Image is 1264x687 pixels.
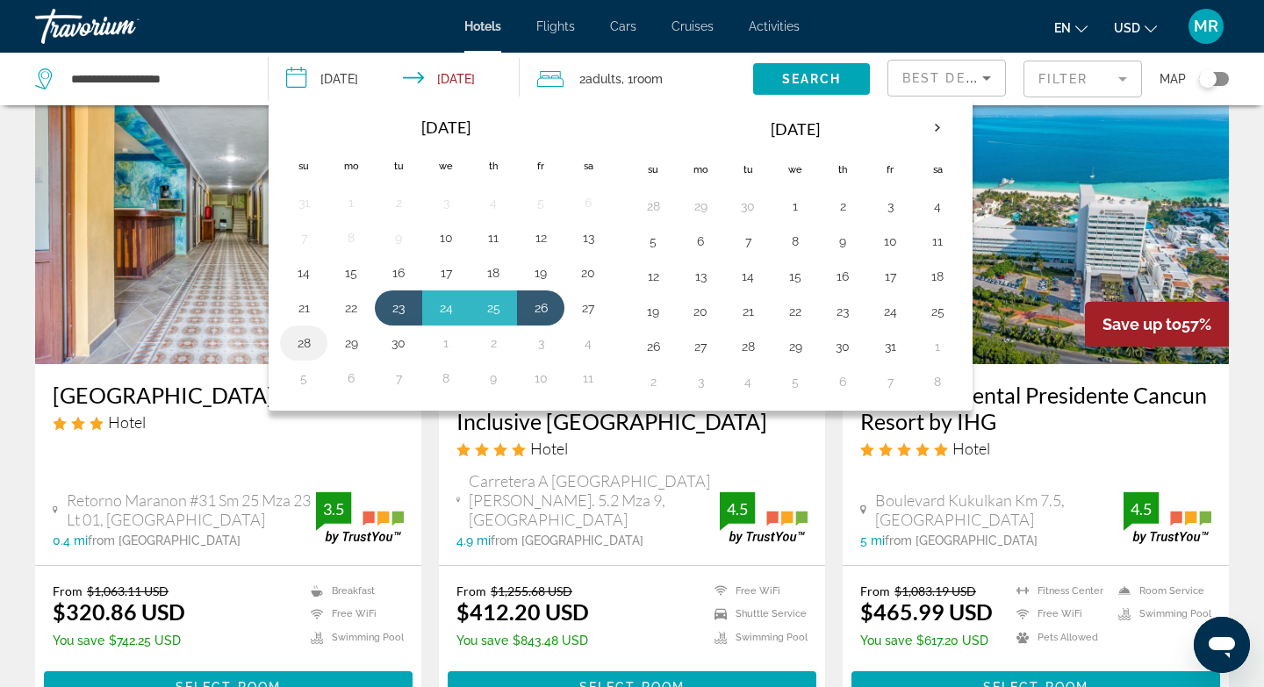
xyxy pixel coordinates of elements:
div: 5 star Hotel [860,439,1211,458]
button: Day 17 [432,261,460,285]
button: Day 20 [686,299,715,324]
button: Next month [914,108,961,148]
span: USD [1114,21,1140,35]
button: Day 4 [479,190,507,215]
button: Day 8 [432,366,460,390]
button: Day 11 [574,366,602,390]
button: Day 8 [337,225,365,250]
button: Day 9 [829,229,857,254]
span: Search [782,72,842,86]
button: Day 7 [734,229,762,254]
button: Day 21 [734,299,762,324]
button: Day 17 [876,264,904,289]
li: Pets Allowed [1008,630,1110,645]
button: Day 2 [829,194,857,218]
a: [GEOGRAPHIC_DATA] [53,382,404,408]
span: Cars [610,19,636,33]
button: Day 13 [574,225,602,250]
button: Day 5 [290,366,318,390]
ins: $412.20 USD [456,598,589,625]
button: Day 28 [639,194,667,218]
span: You save [860,633,912,648]
div: 57% [1085,302,1229,347]
button: Day 2 [479,331,507,355]
button: Day 2 [639,369,667,394]
button: Day 7 [384,366,413,390]
button: Day 1 [923,334,952,359]
button: Day 3 [876,194,904,218]
button: Day 6 [829,369,857,394]
button: Day 3 [686,369,715,394]
button: Day 5 [639,229,667,254]
button: Day 22 [337,296,365,320]
img: trustyou-badge.svg [316,492,404,544]
span: Best Deals [902,71,994,85]
span: Save up to [1102,315,1181,333]
img: trustyou-badge.svg [1124,492,1211,544]
span: from [GEOGRAPHIC_DATA] [885,533,1038,547]
span: Room [633,72,663,86]
button: Day 14 [290,261,318,285]
span: 5 mi [860,533,885,547]
a: Hotels [464,19,501,33]
button: Day 26 [527,296,555,320]
button: Day 20 [574,261,602,285]
button: Day 28 [734,334,762,359]
button: Day 19 [639,299,667,324]
img: Hotel image [843,83,1229,364]
iframe: Button to launch messaging window [1194,617,1250,673]
button: Day 12 [527,225,555,250]
button: Day 23 [384,296,413,320]
button: Travelers: 2 adults, 0 children [520,53,753,105]
h3: InterContinental Presidente Cancun Resort by IHG [860,382,1211,434]
button: Day 31 [876,334,904,359]
button: Day 1 [337,190,365,215]
button: Day 18 [479,261,507,285]
div: 3 star Hotel [53,412,404,432]
img: trustyou-badge.svg [720,492,808,544]
li: Swimming Pool [1110,607,1211,622]
span: You save [456,633,508,648]
button: Day 29 [781,334,809,359]
div: 4 star Hotel [456,439,808,458]
button: Day 10 [432,225,460,250]
button: Day 10 [876,229,904,254]
li: Free WiFi [302,607,404,622]
span: from [GEOGRAPHIC_DATA] [491,533,643,547]
li: Fitness Center [1008,583,1110,598]
div: 4.5 [1124,498,1159,519]
span: Retorno Maranon #31 Sm 25 Mza 23 Lt 01, [GEOGRAPHIC_DATA] [67,490,316,529]
li: Swimming Pool [302,630,404,645]
button: Day 6 [686,229,715,254]
button: Day 16 [829,264,857,289]
button: Day 14 [734,264,762,289]
button: Day 28 [290,331,318,355]
button: Day 24 [876,299,904,324]
p: $843.48 USD [456,633,589,648]
button: Day 30 [829,334,857,359]
button: Day 1 [781,194,809,218]
span: , 1 [621,67,663,91]
button: Day 13 [686,264,715,289]
button: Change currency [1114,15,1157,40]
li: Free WiFi [1008,607,1110,622]
span: 2 [579,67,621,91]
button: Day 12 [639,264,667,289]
span: From [860,583,890,598]
button: User Menu [1183,8,1229,45]
button: Day 25 [923,299,952,324]
del: $1,255.68 USD [491,583,572,598]
div: 4.5 [720,498,755,519]
li: Swimming Pool [706,630,808,645]
button: Day 1 [432,331,460,355]
p: $742.25 USD [53,633,185,648]
button: Day 18 [923,264,952,289]
span: Hotel [108,412,146,432]
span: From [53,583,83,598]
button: Filter [1023,60,1142,98]
span: Hotel [530,439,568,458]
li: Shuttle Service [706,607,808,622]
button: Day 7 [290,225,318,250]
button: Day 3 [432,190,460,215]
